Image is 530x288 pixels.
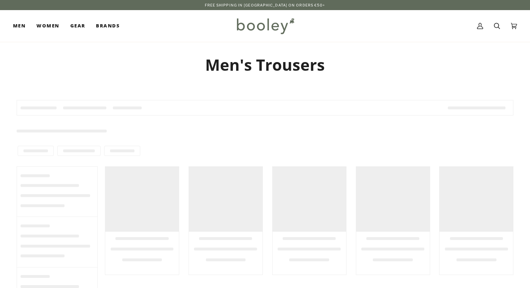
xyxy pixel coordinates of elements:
[13,22,26,30] span: Men
[17,55,513,75] h1: Men's Trousers
[234,16,297,36] img: Booley
[13,10,31,42] a: Men
[36,22,59,30] span: Women
[65,10,91,42] a: Gear
[90,10,125,42] a: Brands
[70,22,85,30] span: Gear
[31,10,65,42] a: Women
[96,22,120,30] span: Brands
[205,2,326,8] p: Free Shipping in [GEOGRAPHIC_DATA] on Orders €50+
